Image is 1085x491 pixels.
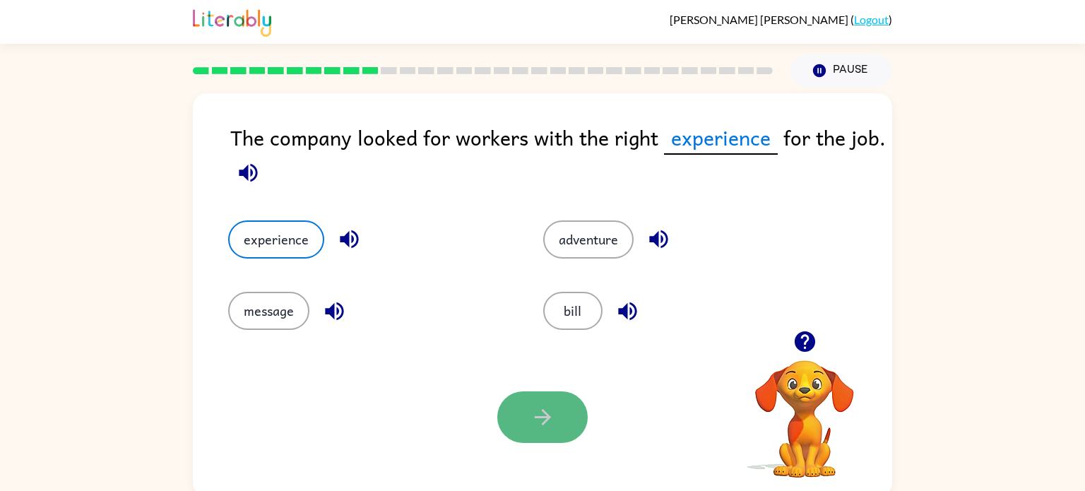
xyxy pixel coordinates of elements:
span: [PERSON_NAME] [PERSON_NAME] [670,13,850,26]
button: adventure [543,220,634,259]
span: experience [664,122,778,155]
button: Pause [790,54,892,87]
a: Logout [854,13,889,26]
div: The company looked for workers with the right for the job. [230,122,892,192]
button: message [228,292,309,330]
button: experience [228,220,324,259]
img: Literably [193,6,271,37]
button: bill [543,292,603,330]
div: ( ) [670,13,892,26]
video: Your browser must support playing .mp4 files to use Literably. Please try using another browser. [734,338,875,480]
